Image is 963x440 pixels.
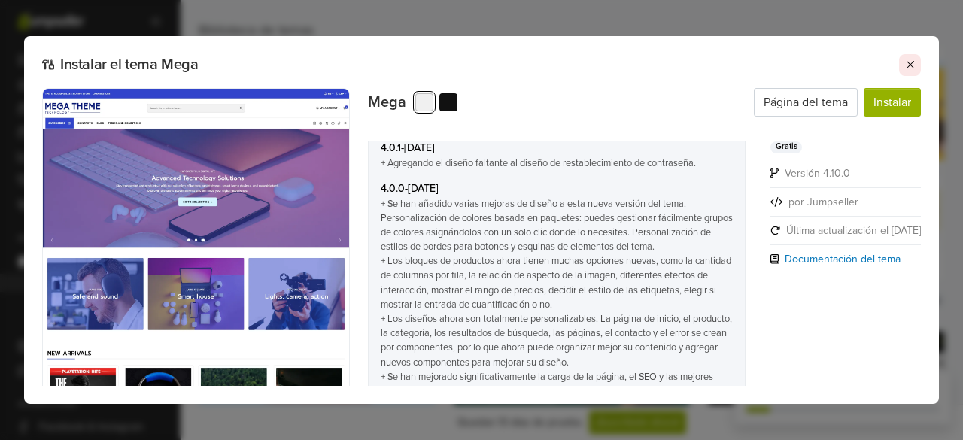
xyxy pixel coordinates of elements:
[381,183,734,196] h6: 4.0.0 - [DATE]
[785,251,901,267] a: Documentación del tema
[381,370,734,399] li: Se han mejorado significativamente la carga de la página, el SEO y las mejores prácticas del siti...
[42,56,789,74] h2: Instalar el tema Mega
[381,156,734,171] li: Agregando el diseño faltante al diseño de restablecimiento de contraseña.
[381,197,734,255] li: Se han añadido varias mejoras de diseño a esta nueva versión del tema. Personalización de colores...
[381,254,734,312] li: Los bloques de productos ahora tienen muchas opciones nuevas, como la cantidad de columnas por fi...
[368,93,406,111] h2: Mega
[864,88,921,117] button: Instalar
[754,88,858,117] a: Página del tema
[415,93,433,111] button: No preset
[786,223,921,238] span: Última actualización el [DATE]
[788,194,858,210] span: por Jumpseller
[785,165,850,181] span: Versión 4.10.0
[381,312,734,370] li: Los diseños ahora son totalmente personalizables. La página de inicio, el producto, la categoría,...
[381,142,734,155] h6: 4.0.1 - [DATE]
[770,141,802,153] span: Gratis
[439,93,457,111] button: Dark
